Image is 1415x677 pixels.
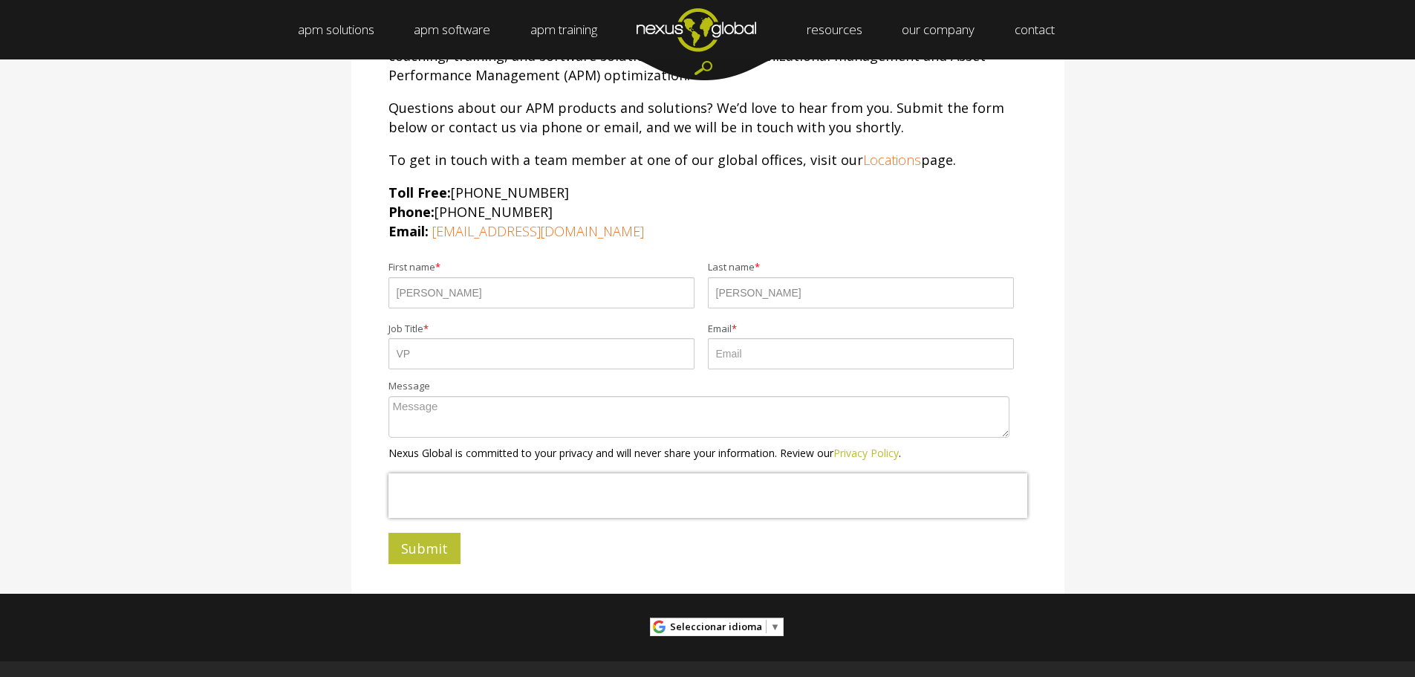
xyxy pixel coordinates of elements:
[863,151,921,169] a: Locations
[388,445,1027,461] p: Nexus Global is committed to your privacy and will never share your information. Review our .
[708,262,755,273] span: Last name
[388,323,423,335] span: Job Title
[708,338,1014,369] input: Email
[388,262,435,273] span: First name
[833,446,899,460] a: Privacy Policy
[388,222,429,240] strong: Email:
[670,620,762,633] span: Seleccionar idioma
[388,380,430,392] span: Message
[770,620,780,633] span: ▼
[388,150,1027,169] p: To get in touch with a team member at one of our global offices, visit our page.
[388,277,695,308] input: First name
[388,203,435,221] strong: Phone:
[388,183,1027,241] p: [PHONE_NUMBER] [PHONE_NUMBER]
[708,323,732,335] span: Email
[388,533,461,564] input: Submit
[670,615,780,638] a: Seleccionar idioma​
[708,277,1014,308] input: Last name
[388,184,451,201] strong: Toll Free:
[388,98,1027,137] p: Questions about our APM products and solutions? We’d love to hear from you. Submit the form below...
[388,338,695,369] input: Job Title
[766,620,767,633] span: ​
[432,222,644,240] a: [EMAIL_ADDRESS][DOMAIN_NAME]
[388,473,1027,518] iframe: reCAPTCHA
